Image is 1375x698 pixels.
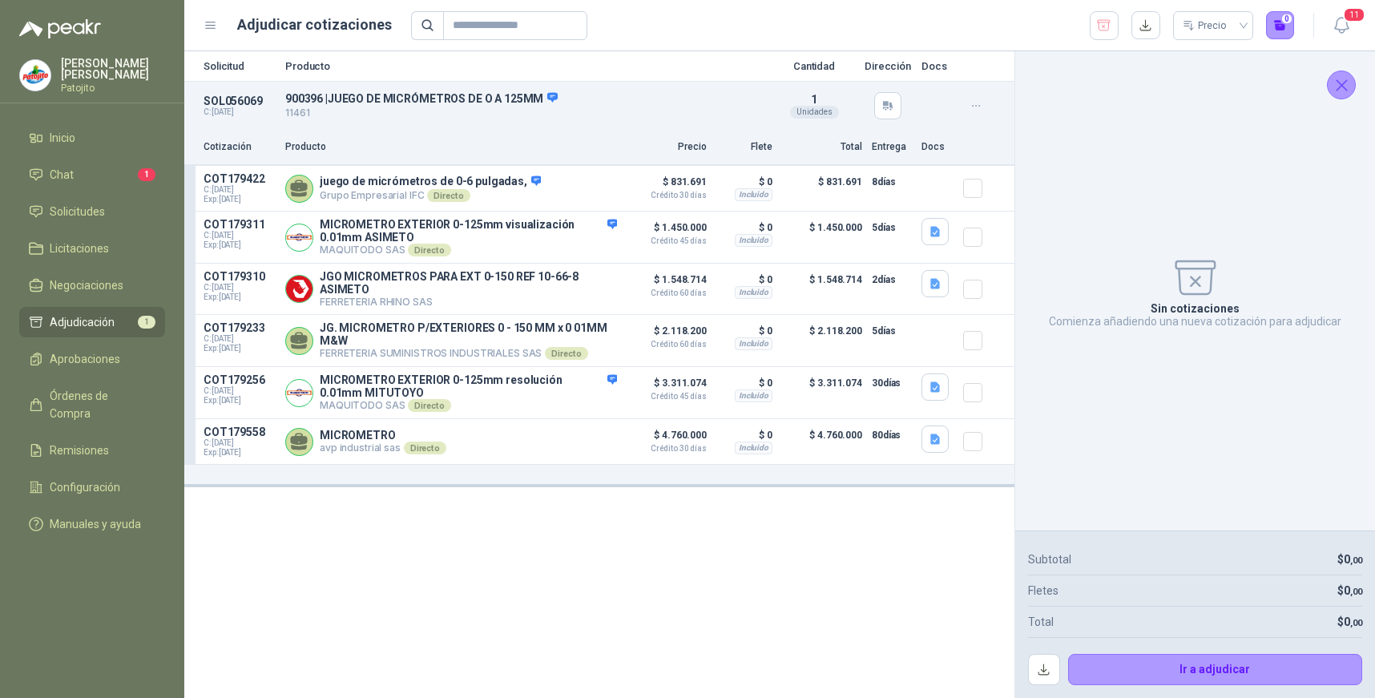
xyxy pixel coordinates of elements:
[320,189,541,202] p: Grupo Empresarial IFC
[204,270,276,283] p: COT179310
[1028,613,1054,631] p: Total
[50,442,109,459] span: Remisiones
[627,373,707,401] p: $ 3.311.074
[811,93,817,106] span: 1
[735,286,772,299] div: Incluido
[204,139,276,155] p: Cotización
[408,399,450,412] div: Directo
[627,237,707,245] span: Crédito 45 días
[404,442,446,454] div: Directo
[204,240,276,250] span: Exp: [DATE]
[204,185,276,195] span: C: [DATE]
[782,139,862,155] p: Total
[1337,613,1362,631] p: $
[285,61,764,71] p: Producto
[19,435,165,466] a: Remisiones
[50,129,75,147] span: Inicio
[872,321,912,341] p: 5 días
[1344,584,1362,597] span: 0
[285,106,764,121] p: 11461
[1049,315,1341,328] p: Comienza añadiendo una nueva cotización para adjudicar
[320,218,617,244] p: MICROMETRO EXTERIOR 0-125mm visualización 0.01mm ASIMETO
[627,426,707,453] p: $ 4.760.000
[50,515,141,533] span: Manuales y ayuda
[286,224,312,251] img: Company Logo
[19,159,165,190] a: Chat1
[1343,7,1365,22] span: 11
[138,316,155,329] span: 1
[204,283,276,293] span: C: [DATE]
[50,313,115,331] span: Adjudicación
[716,373,772,393] p: $ 0
[716,218,772,237] p: $ 0
[864,61,912,71] p: Dirección
[872,270,912,289] p: 2 días
[782,321,862,360] p: $ 2.118.200
[19,381,165,429] a: Órdenes de Compra
[1337,551,1362,568] p: $
[204,293,276,302] span: Exp: [DATE]
[50,276,123,294] span: Negociaciones
[61,58,165,80] p: [PERSON_NAME] [PERSON_NAME]
[872,373,912,393] p: 30 días
[204,344,276,353] span: Exp: [DATE]
[204,95,276,107] p: SOL056069
[545,347,587,360] div: Directo
[627,139,707,155] p: Precio
[1028,551,1071,568] p: Subtotal
[627,445,707,453] span: Crédito 30 días
[782,172,862,204] p: $ 831.691
[320,175,541,189] p: juego de micrómetros de 0-6 pulgadas,
[138,168,155,181] span: 1
[19,270,165,301] a: Negociaciones
[1350,555,1362,566] span: ,00
[627,172,707,200] p: $ 831.691
[320,347,617,360] p: FERRETERIA SUMINISTROS INDUSTRIALES SAS
[204,373,276,386] p: COT179256
[50,478,120,496] span: Configuración
[716,321,772,341] p: $ 0
[872,426,912,445] p: 80 días
[204,218,276,231] p: COT179311
[872,139,912,155] p: Entrega
[285,139,617,155] p: Producto
[19,123,165,153] a: Inicio
[1350,618,1362,628] span: ,00
[204,61,276,71] p: Solicitud
[320,442,446,454] p: avp industrial sas
[872,172,912,192] p: 8 días
[50,166,74,184] span: Chat
[1344,553,1362,566] span: 0
[1344,615,1362,628] span: 0
[1068,654,1363,686] button: Ir a adjudicar
[782,218,862,256] p: $ 1.450.000
[735,389,772,402] div: Incluido
[204,231,276,240] span: C: [DATE]
[735,337,772,350] div: Incluido
[921,139,954,155] p: Docs
[19,307,165,337] a: Adjudicación1
[285,91,764,106] p: 900396 | JUEGO DE MICRÓMETROS DE O A 125MM
[320,321,617,347] p: JG. MICROMETRO P/EXTERIORES 0 - 150 MM x 0 01MM M&W
[204,386,276,396] span: C: [DATE]
[427,189,470,202] div: Directo
[286,276,312,302] img: Company Logo
[237,14,392,36] h1: Adjudicar cotizaciones
[627,321,707,349] p: $ 2.118.200
[204,107,276,117] p: C: [DATE]
[204,321,276,334] p: COT179233
[1151,302,1240,315] p: Sin cotizaciones
[61,83,165,93] p: Patojito
[735,442,772,454] div: Incluido
[872,218,912,237] p: 5 días
[735,188,772,201] div: Incluido
[204,172,276,185] p: COT179422
[1327,71,1356,99] button: Cerrar
[921,61,954,71] p: Docs
[782,270,862,308] p: $ 1.548.714
[320,296,617,308] p: FERRETERIA RHINO SAS
[320,429,446,442] p: MICROMETRO
[716,139,772,155] p: Flete
[19,19,101,38] img: Logo peakr
[204,396,276,405] span: Exp: [DATE]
